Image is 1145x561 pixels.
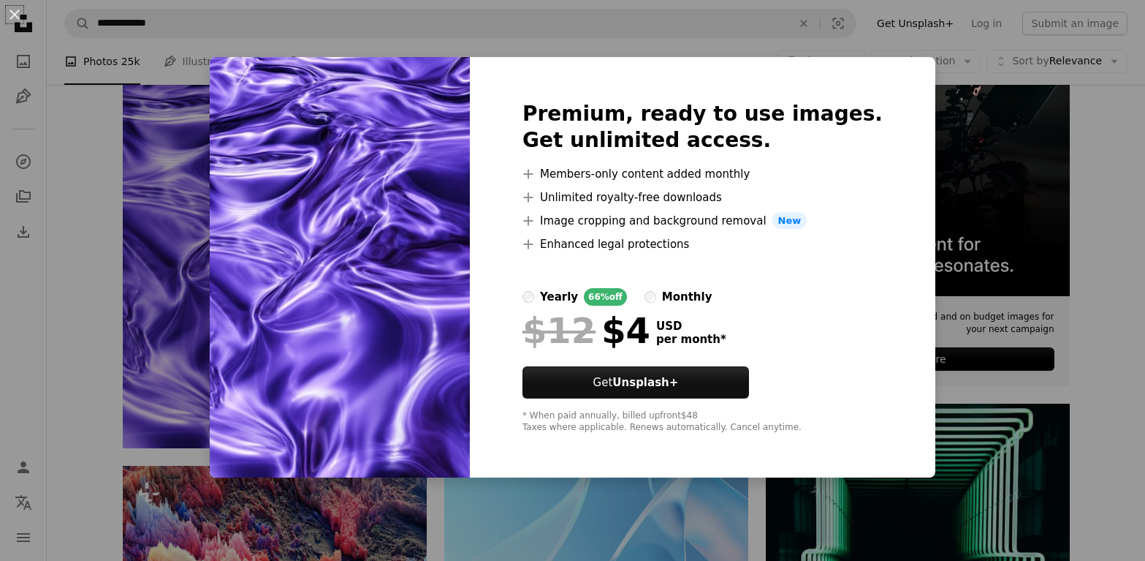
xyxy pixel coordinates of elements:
span: per month * [656,333,726,346]
li: Enhanced legal protections [522,236,883,253]
li: Image cropping and background removal [522,212,883,230]
li: Unlimited royalty-free downloads [522,189,883,206]
img: premium_photo-1672312039942-edce7c8eb764 [210,57,470,478]
span: $12 [522,312,596,350]
span: USD [656,320,726,333]
div: * When paid annually, billed upfront $48 Taxes where applicable. Renews automatically. Cancel any... [522,410,883,434]
div: monthly [662,288,712,306]
span: New [772,212,807,230]
li: Members-only content added monthly [522,165,883,183]
div: 66% off [584,288,627,306]
button: GetUnsplash+ [522,366,749,399]
h2: Premium, ready to use images. Get unlimited access. [522,101,883,154]
input: monthly [644,291,656,303]
div: yearly [540,288,578,306]
strong: Unsplash+ [612,376,678,389]
input: yearly66%off [522,291,534,303]
div: $4 [522,312,650,350]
